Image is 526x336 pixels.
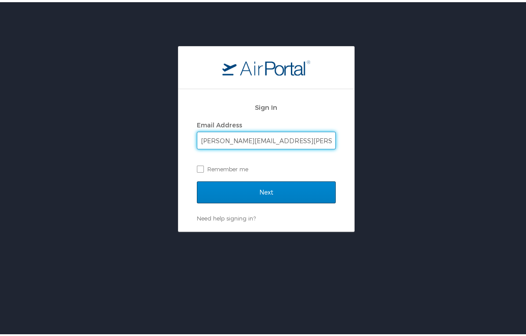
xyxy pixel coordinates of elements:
label: Email Address [197,119,242,126]
h2: Sign In [197,100,336,110]
input: Next [197,179,336,201]
img: logo [222,58,310,73]
a: Need help signing in? [197,213,256,220]
label: Remember me [197,160,336,173]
